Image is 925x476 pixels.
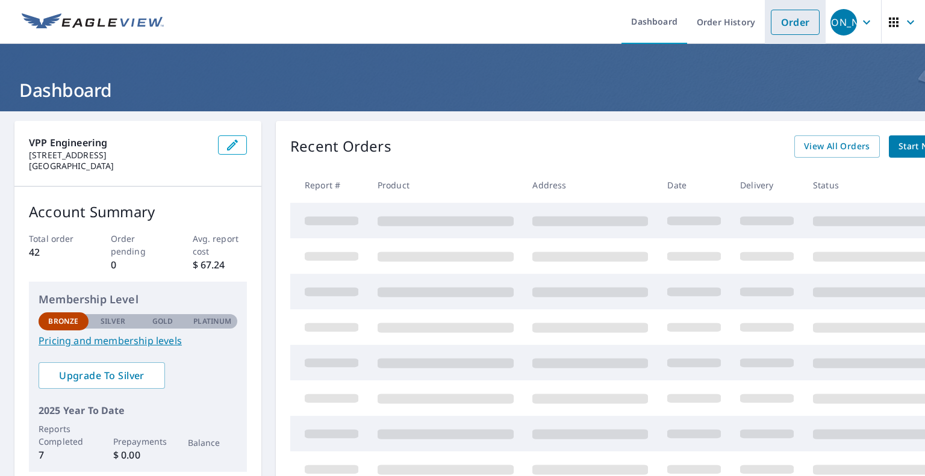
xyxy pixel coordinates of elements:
[29,201,247,223] p: Account Summary
[29,245,84,259] p: 42
[29,135,208,150] p: VPP Engineering
[29,150,208,161] p: [STREET_ADDRESS]
[113,435,163,448] p: Prepayments
[193,316,231,327] p: Platinum
[771,10,820,35] a: Order
[39,403,237,418] p: 2025 Year To Date
[111,232,166,258] p: Order pending
[101,316,126,327] p: Silver
[794,135,880,158] a: View All Orders
[111,258,166,272] p: 0
[29,161,208,172] p: [GEOGRAPHIC_DATA]
[48,316,78,327] p: Bronze
[29,232,84,245] p: Total order
[39,448,89,462] p: 7
[39,362,165,389] a: Upgrade To Silver
[48,369,155,382] span: Upgrade To Silver
[830,9,857,36] div: [PERSON_NAME]
[368,167,523,203] th: Product
[113,448,163,462] p: $ 0.00
[658,167,730,203] th: Date
[804,139,870,154] span: View All Orders
[22,13,164,31] img: EV Logo
[39,422,89,448] p: Reports Completed
[730,167,803,203] th: Delivery
[152,316,173,327] p: Gold
[188,436,238,449] p: Balance
[523,167,658,203] th: Address
[193,258,248,272] p: $ 67.24
[193,232,248,258] p: Avg. report cost
[290,135,391,158] p: Recent Orders
[290,167,368,203] th: Report #
[39,333,237,348] a: Pricing and membership levels
[14,78,911,102] h1: Dashboard
[39,291,237,308] p: Membership Level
